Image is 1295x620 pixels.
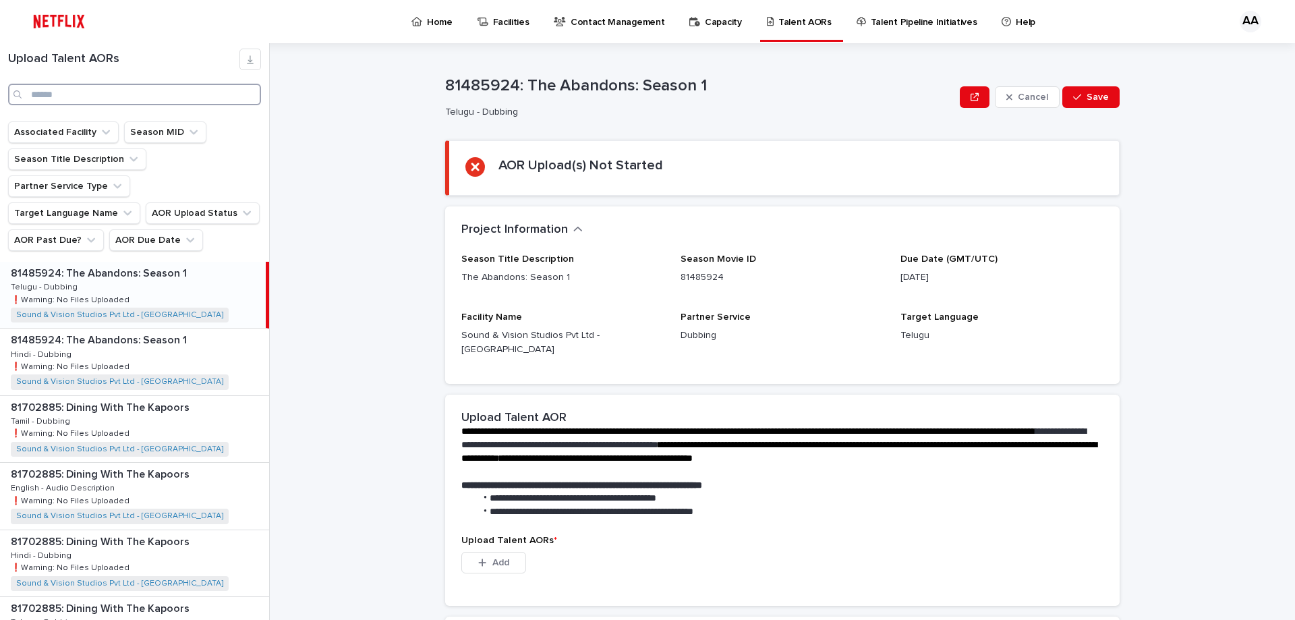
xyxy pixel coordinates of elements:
span: Add [492,558,509,567]
p: Sound & Vision Studios Pvt Ltd - [GEOGRAPHIC_DATA] [461,329,664,357]
p: ❗️Warning: No Files Uploaded [11,561,132,573]
p: ❗️Warning: No Files Uploaded [11,426,132,439]
button: Season Title Description [8,148,146,170]
button: Add [461,552,526,573]
span: Facility Name [461,312,522,322]
p: ❗️Warning: No Files Uploaded [11,360,132,372]
p: 81702885: Dining With The Kapoors [11,600,192,615]
span: Upload Talent AORs [461,536,557,545]
h1: Upload Talent AORs [8,52,239,67]
span: Due Date (GMT/UTC) [900,254,998,264]
button: Target Language Name [8,202,140,224]
p: Hindi - Dubbing [11,347,74,360]
p: 81485924: The Abandons: Season 1 [11,264,190,280]
p: ❗️Warning: No Files Uploaded [11,494,132,506]
button: Project Information [461,223,583,237]
div: AA [1240,11,1261,32]
p: 81485924: The Abandons: Season 1 [445,76,954,96]
span: Target Language [900,312,979,322]
span: Partner Service [681,312,751,322]
button: Save [1062,86,1120,108]
button: AOR Upload Status [146,202,260,224]
a: Sound & Vision Studios Pvt Ltd - [GEOGRAPHIC_DATA] [16,377,223,387]
a: Sound & Vision Studios Pvt Ltd - [GEOGRAPHIC_DATA] [16,579,223,588]
button: Cancel [995,86,1060,108]
span: Save [1087,92,1109,102]
p: Tamil - Dubbing [11,414,73,426]
p: The Abandons: Season 1 [461,271,664,285]
p: Dubbing [681,329,884,343]
button: AOR Due Date [109,229,203,251]
button: AOR Past Due? [8,229,104,251]
p: ❗️Warning: No Files Uploaded [11,293,132,305]
a: Sound & Vision Studios Pvt Ltd - [GEOGRAPHIC_DATA] [16,445,223,454]
h2: AOR Upload(s) Not Started [498,157,663,173]
span: Season Movie ID [681,254,756,264]
span: Cancel [1018,92,1048,102]
p: 81702885: Dining With The Kapoors [11,533,192,548]
button: Associated Facility [8,121,119,143]
h2: Project Information [461,223,568,237]
p: 81702885: Dining With The Kapoors [11,466,192,481]
p: 81485924: The Abandons: Season 1 [11,331,190,347]
a: Sound & Vision Studios Pvt Ltd - [GEOGRAPHIC_DATA] [16,310,223,320]
p: Telugu [900,329,1103,343]
h2: Upload Talent AOR [461,411,567,426]
p: 81702885: Dining With The Kapoors [11,399,192,414]
p: Telugu - Dubbing [445,107,949,118]
p: Telugu - Dubbing [11,280,80,292]
input: Search [8,84,261,105]
span: Season Title Description [461,254,574,264]
a: Sound & Vision Studios Pvt Ltd - [GEOGRAPHIC_DATA] [16,511,223,521]
p: English - Audio Description [11,481,117,493]
img: ifQbXi3ZQGMSEF7WDB7W [27,8,91,35]
button: Season MID [124,121,206,143]
p: [DATE] [900,271,1103,285]
p: 81485924 [681,271,884,285]
button: Partner Service Type [8,175,130,197]
p: Hindi - Dubbing [11,548,74,561]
